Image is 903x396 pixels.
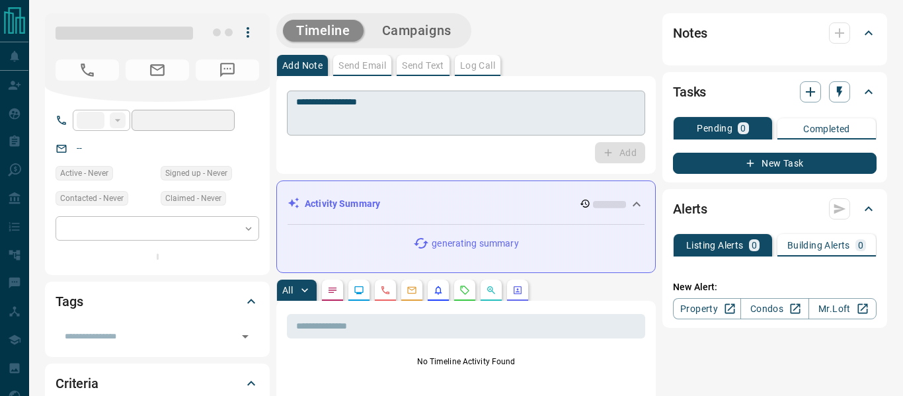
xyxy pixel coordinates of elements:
[380,285,391,296] svg: Calls
[803,124,850,134] p: Completed
[673,198,707,219] h2: Alerts
[283,20,364,42] button: Timeline
[60,167,108,180] span: Active - Never
[327,285,338,296] svg: Notes
[354,285,364,296] svg: Lead Browsing Activity
[740,124,746,133] p: 0
[56,373,98,394] h2: Criteria
[282,61,323,70] p: Add Note
[433,285,444,296] svg: Listing Alerts
[56,59,119,81] span: No Number
[673,17,877,49] div: Notes
[673,193,877,225] div: Alerts
[486,285,496,296] svg: Opportunities
[282,286,293,295] p: All
[787,241,850,250] p: Building Alerts
[673,153,877,174] button: New Task
[165,192,221,205] span: Claimed - Never
[196,59,259,81] span: No Number
[165,167,227,180] span: Signed up - Never
[686,241,744,250] p: Listing Alerts
[673,81,706,102] h2: Tasks
[858,241,863,250] p: 0
[56,286,259,317] div: Tags
[808,298,877,319] a: Mr.Loft
[673,76,877,108] div: Tasks
[305,197,380,211] p: Activity Summary
[673,298,741,319] a: Property
[126,59,189,81] span: No Email
[459,285,470,296] svg: Requests
[432,237,518,251] p: generating summary
[77,143,82,153] a: --
[673,280,877,294] p: New Alert:
[287,356,645,368] p: No Timeline Activity Found
[673,22,707,44] h2: Notes
[56,291,83,312] h2: Tags
[697,124,732,133] p: Pending
[369,20,465,42] button: Campaigns
[752,241,757,250] p: 0
[407,285,417,296] svg: Emails
[512,285,523,296] svg: Agent Actions
[288,192,645,216] div: Activity Summary
[236,327,255,346] button: Open
[740,298,808,319] a: Condos
[60,192,124,205] span: Contacted - Never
